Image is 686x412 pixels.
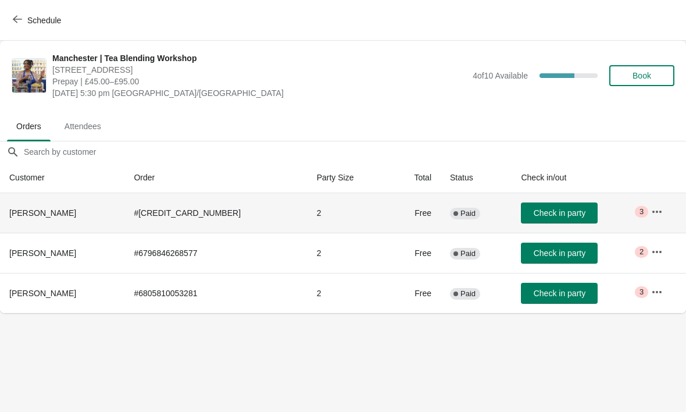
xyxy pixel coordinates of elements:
th: Status [441,162,512,193]
span: [PERSON_NAME] [9,208,76,218]
th: Total [388,162,441,193]
span: Attendees [55,116,110,137]
span: Prepay | £45.00–£95.00 [52,76,467,87]
td: # 6805810053281 [124,273,307,313]
button: Check in party [521,283,598,304]
input: Search by customer [23,141,686,162]
td: 2 [308,233,389,273]
th: Check in/out [512,162,642,193]
button: Check in party [521,243,598,264]
span: [DATE] 5:30 pm [GEOGRAPHIC_DATA]/[GEOGRAPHIC_DATA] [52,87,467,99]
span: Check in party [534,248,585,258]
span: Orders [7,116,51,137]
span: [PERSON_NAME] [9,248,76,258]
img: Manchester | Tea Blending Workshop [12,59,46,93]
span: 3 [639,287,644,297]
span: 2 [639,247,644,257]
td: Free [388,193,441,233]
button: Schedule [6,10,70,31]
span: Schedule [27,16,61,25]
span: Book [633,71,651,80]
td: 2 [308,193,389,233]
td: # 6796846268577 [124,233,307,273]
span: 3 [639,207,644,216]
span: Check in party [534,289,585,298]
td: # [CREDIT_CARD_NUMBER] [124,193,307,233]
span: Paid [460,289,476,299]
span: Manchester | Tea Blending Workshop [52,52,467,64]
td: 2 [308,273,389,313]
span: Paid [460,249,476,258]
button: Book [609,65,674,86]
th: Order [124,162,307,193]
td: Free [388,233,441,273]
span: 4 of 10 Available [473,71,528,80]
span: [STREET_ADDRESS] [52,64,467,76]
button: Check in party [521,203,598,223]
th: Party Size [308,162,389,193]
span: Paid [460,209,476,218]
span: Check in party [534,208,585,218]
td: Free [388,273,441,313]
span: [PERSON_NAME] [9,289,76,298]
